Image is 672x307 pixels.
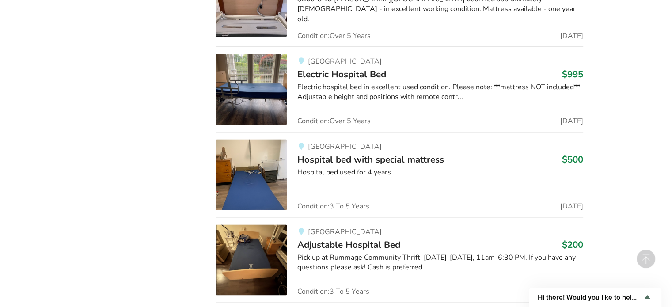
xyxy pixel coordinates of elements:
[216,139,287,210] img: bedroom equipment-hospital bed with special mattress
[216,46,583,132] a: bedroom equipment-electric hospital bed[GEOGRAPHIC_DATA]Electric Hospital Bed$995Electric hospita...
[560,32,583,39] span: [DATE]
[560,117,583,125] span: [DATE]
[538,293,642,302] span: Hi there! Would you like to help us improve AssistList?
[297,82,583,102] div: Electric hospital bed in excellent used condition. Please note: **mattress NOT included** Adjusta...
[297,32,371,39] span: Condition: Over 5 Years
[297,203,369,210] span: Condition: 3 To 5 Years
[560,203,583,210] span: [DATE]
[216,132,583,217] a: bedroom equipment-hospital bed with special mattress[GEOGRAPHIC_DATA]Hospital bed with special ma...
[297,167,583,178] div: Hospital bed used for 4 years
[562,154,583,165] h3: $500
[297,153,444,166] span: Hospital bed with special mattress
[297,117,371,125] span: Condition: Over 5 Years
[297,68,386,80] span: Electric Hospital Bed
[216,54,287,125] img: bedroom equipment-electric hospital bed
[297,239,400,251] span: Adjustable Hospital Bed
[297,288,369,295] span: Condition: 3 To 5 Years
[297,253,583,273] div: Pick up at Rummage Community Thrift, [DATE]-[DATE], 11am-6:30 PM. If you have any questions pleas...
[216,224,287,295] img: bedroom equipment-adjustable hospital bed
[216,217,583,302] a: bedroom equipment-adjustable hospital bed[GEOGRAPHIC_DATA]Adjustable Hospital Bed$200Pick up at R...
[562,68,583,80] h3: $995
[538,292,653,303] button: Show survey - Hi there! Would you like to help us improve AssistList?
[562,239,583,250] h3: $200
[308,142,381,152] span: [GEOGRAPHIC_DATA]
[308,57,381,66] span: [GEOGRAPHIC_DATA]
[308,227,381,237] span: [GEOGRAPHIC_DATA]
